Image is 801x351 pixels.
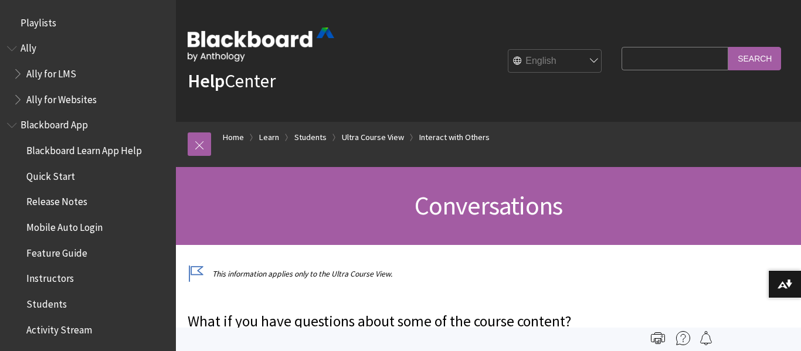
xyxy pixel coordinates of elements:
img: More help [676,331,690,345]
a: Students [294,130,327,145]
img: Print [651,331,665,345]
a: HelpCenter [188,69,276,93]
span: Conversations [415,189,563,221]
span: Ally [21,39,36,54]
a: Learn [259,130,279,145]
p: What if you have questions about some of the course content? [188,311,616,332]
img: Blackboard by Anthology [188,28,334,62]
nav: Book outline for Anthology Ally Help [7,39,169,110]
p: This information applies only to the Ultra Course View. [188,268,616,280]
span: Release Notes [26,192,87,208]
span: Students [26,294,67,310]
span: Blackboard Learn App Help [26,141,142,156]
strong: Help [188,69,225,93]
span: Playlists [21,13,56,29]
span: Activity Stream [26,320,92,336]
span: Ally for Websites [26,90,97,105]
a: Interact with Others [419,130,490,145]
span: Mobile Auto Login [26,217,103,233]
span: Feature Guide [26,243,87,259]
input: Search [728,47,781,70]
span: Quick Start [26,166,75,182]
span: Blackboard App [21,115,88,131]
select: Site Language Selector [508,50,602,73]
a: Ultra Course View [342,130,404,145]
nav: Book outline for Playlists [7,13,169,33]
span: Ally for LMS [26,64,76,80]
a: Home [223,130,244,145]
img: Follow this page [699,331,713,345]
span: Instructors [26,269,74,285]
